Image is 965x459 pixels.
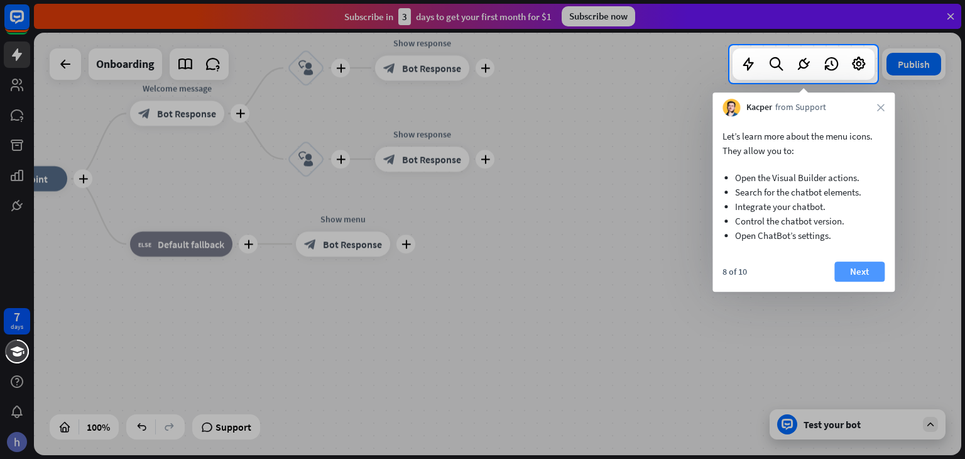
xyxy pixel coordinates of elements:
li: Control the chatbot version. [735,214,872,228]
p: Let’s learn more about the menu icons. They allow you to: [722,129,885,158]
li: Search for the chatbot elements. [735,185,872,199]
span: from Support [775,101,826,114]
li: Open the Visual Builder actions. [735,170,872,185]
button: Next [834,262,885,282]
span: Kacper [746,101,772,114]
li: Integrate your chatbot. [735,199,872,214]
button: Open LiveChat chat widget [10,5,48,43]
i: close [877,104,885,111]
div: 8 of 10 [722,266,747,277]
li: Open ChatBot’s settings. [735,228,872,243]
